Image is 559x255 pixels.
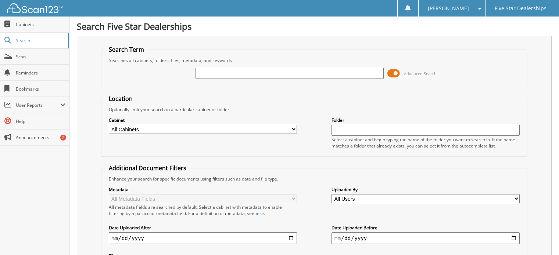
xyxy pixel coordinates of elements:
[16,102,60,108] span: User Reports
[105,164,190,172] legend: Additional Document Filters
[105,176,524,182] div: Enhance your search for specific documents using filters such as date and file type.
[332,117,520,123] label: Folder
[16,37,64,44] span: Search
[16,54,65,60] span: Scan
[16,118,65,124] span: Help
[105,95,136,103] legend: Location
[332,186,520,193] label: Uploaded By
[105,106,524,113] div: Optionally limit your search to a particular cabinet or folder
[254,210,264,216] a: here
[109,225,297,231] label: Date Uploaded After
[109,186,297,193] label: Metadata
[109,204,297,216] div: All metadata fields are searched by default. Select a cabinet with metadata to enable filtering b...
[16,21,65,28] span: Cabinets
[428,6,469,11] span: [PERSON_NAME]
[60,135,66,141] div: 2
[332,225,520,231] label: Date Uploaded Before
[404,71,437,76] span: Advanced Search
[7,3,62,13] img: scan123-logo-white.svg
[332,232,520,244] input: end
[105,45,148,54] legend: Search Term
[109,117,297,123] label: Cabinet
[109,232,297,244] input: start
[332,136,520,149] div: Select a cabinet and begin typing the name of the folder you want to search in. If the name match...
[495,6,547,11] span: Five Star Dealerships
[77,20,552,32] h1: Search Five Star Dealerships
[16,86,65,92] span: Bookmarks
[16,70,65,76] span: Reminders
[16,134,65,141] span: Announcements
[105,57,524,63] div: Searches all cabinets, folders, files, metadata, and keywords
